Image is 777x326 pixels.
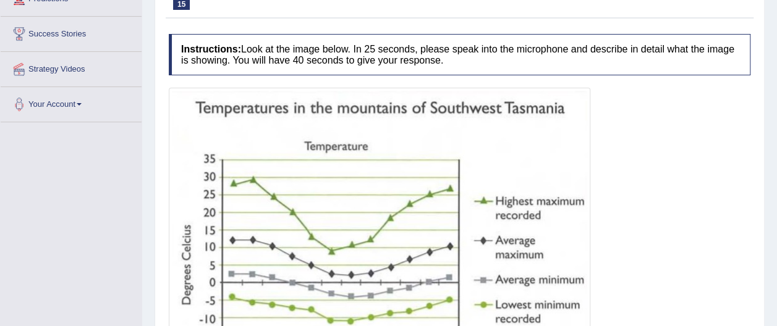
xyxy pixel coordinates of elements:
[1,87,142,118] a: Your Account
[181,44,241,54] b: Instructions:
[1,17,142,48] a: Success Stories
[1,52,142,83] a: Strategy Videos
[169,34,750,75] h4: Look at the image below. In 25 seconds, please speak into the microphone and describe in detail w...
